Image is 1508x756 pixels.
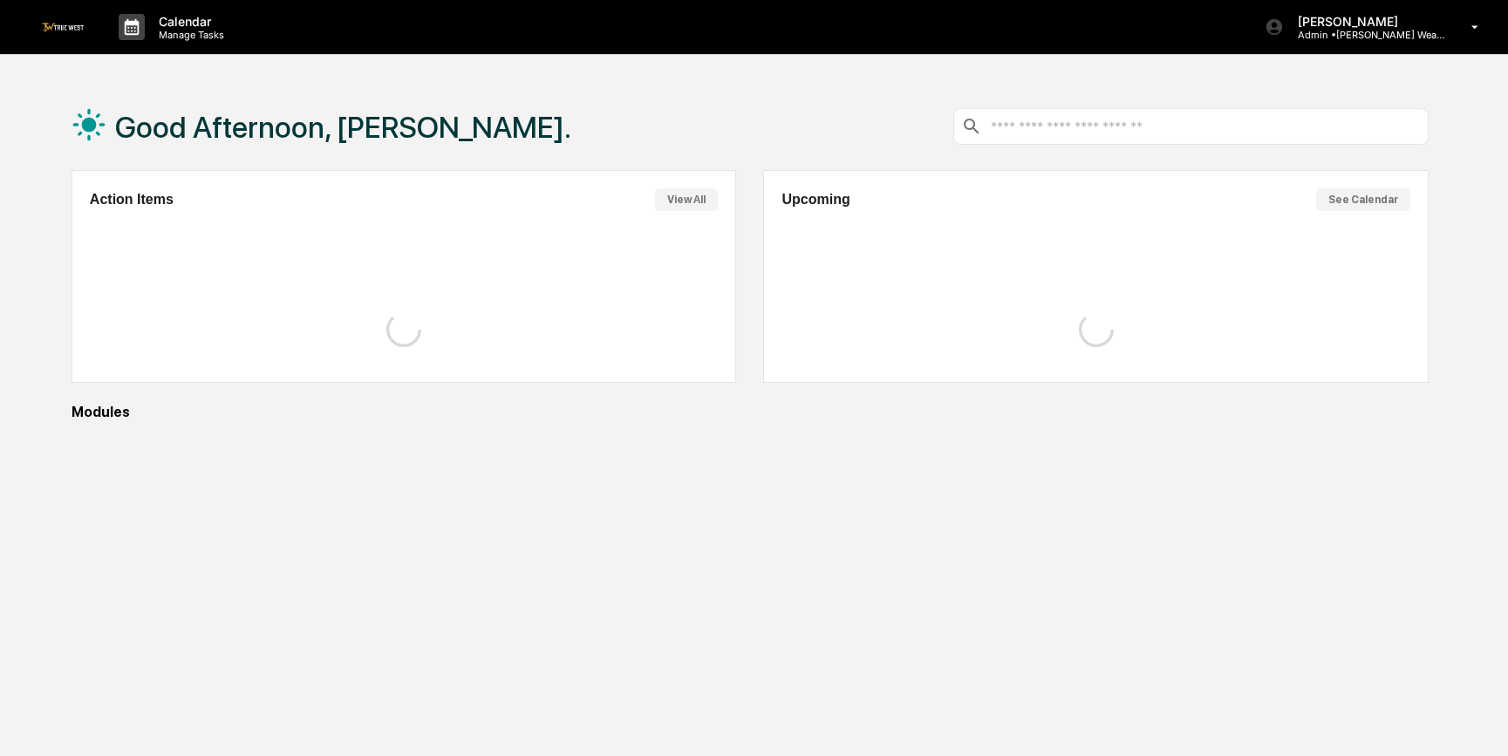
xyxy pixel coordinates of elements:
[1284,14,1446,29] p: [PERSON_NAME]
[90,192,174,208] h2: Action Items
[42,23,84,31] img: logo
[655,188,718,211] button: View All
[1316,188,1410,211] button: See Calendar
[115,110,571,145] h1: Good Afternoon, [PERSON_NAME].
[145,29,233,41] p: Manage Tasks
[781,192,850,208] h2: Upcoming
[72,404,1429,420] div: Modules
[145,14,233,29] p: Calendar
[1284,29,1446,41] p: Admin • [PERSON_NAME] Wealth Management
